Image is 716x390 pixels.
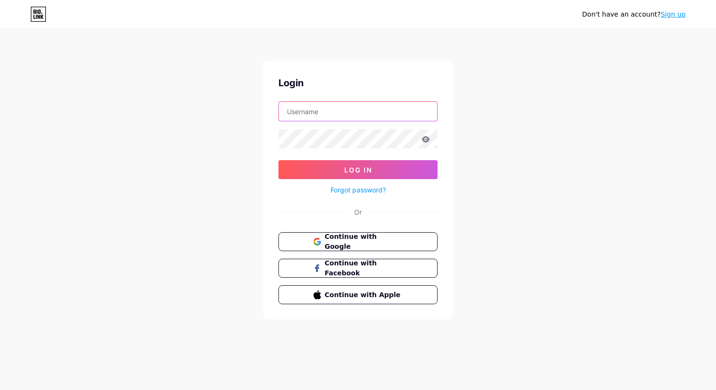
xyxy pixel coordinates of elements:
[325,232,403,252] span: Continue with Google
[278,76,438,90] div: Login
[279,102,437,121] input: Username
[325,290,403,300] span: Continue with Apple
[278,232,438,251] button: Continue with Google
[278,160,438,179] button: Log In
[278,285,438,304] button: Continue with Apple
[582,9,686,19] div: Don't have an account?
[661,10,686,18] a: Sign up
[354,207,362,217] div: Or
[344,166,372,174] span: Log In
[278,259,438,278] button: Continue with Facebook
[325,258,403,278] span: Continue with Facebook
[331,185,386,195] a: Forgot password?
